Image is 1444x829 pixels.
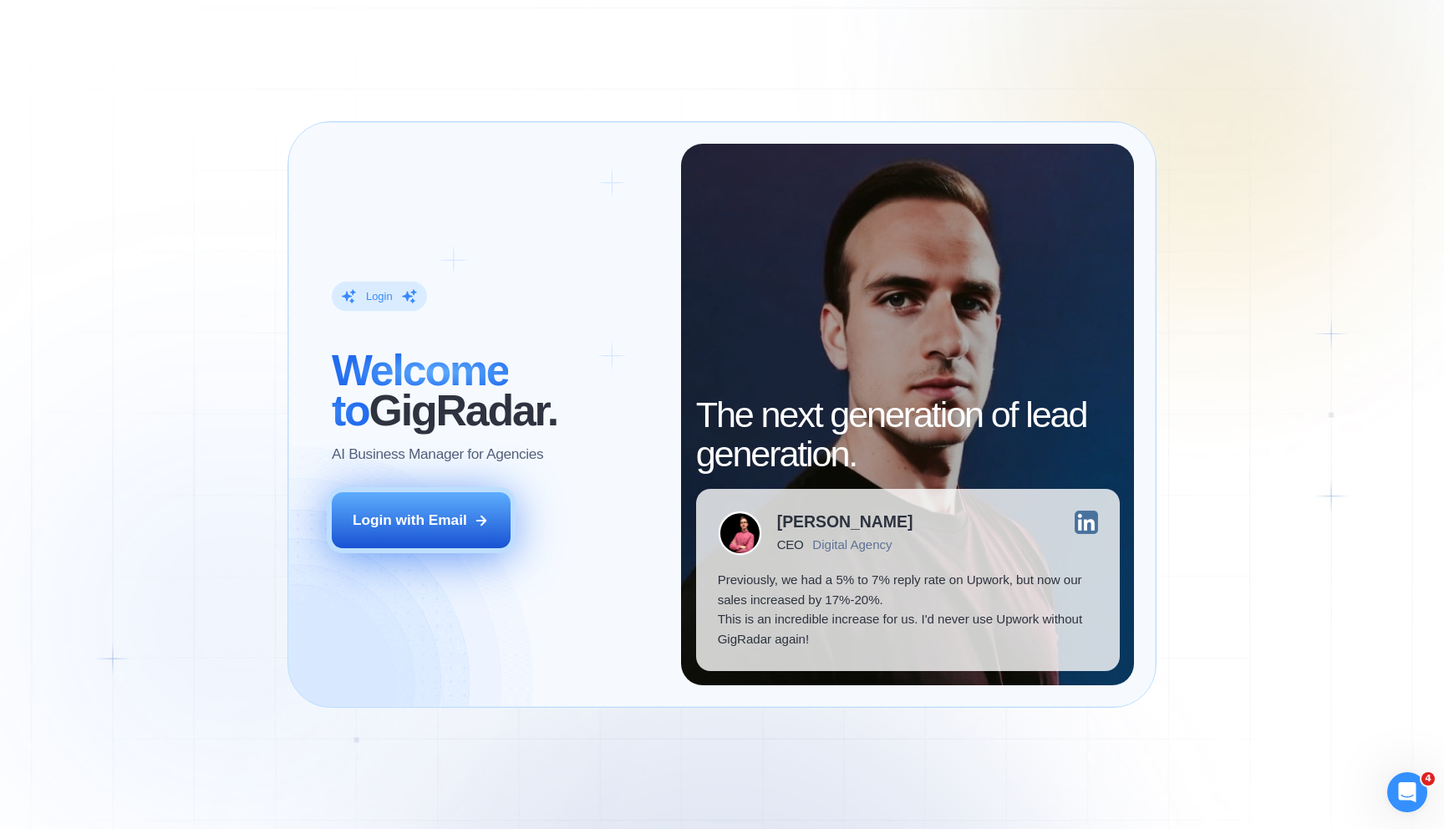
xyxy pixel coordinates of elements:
[812,537,892,552] div: Digital Agency
[718,570,1098,649] p: Previously, we had a 5% to 7% reply rate on Upwork, but now our sales increased by 17%-20%. This ...
[777,514,913,530] div: [PERSON_NAME]
[353,511,467,531] div: Login with Email
[696,395,1120,475] h2: The next generation of lead generation.
[777,537,804,552] div: CEO
[366,288,393,303] div: Login
[332,445,543,465] p: AI Business Manager for Agencies
[332,492,511,548] button: Login with Email
[332,350,660,430] h2: ‍ GigRadar.
[1387,772,1427,812] iframe: Intercom live chat
[1421,772,1435,786] span: 4
[332,345,508,434] span: Welcome to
